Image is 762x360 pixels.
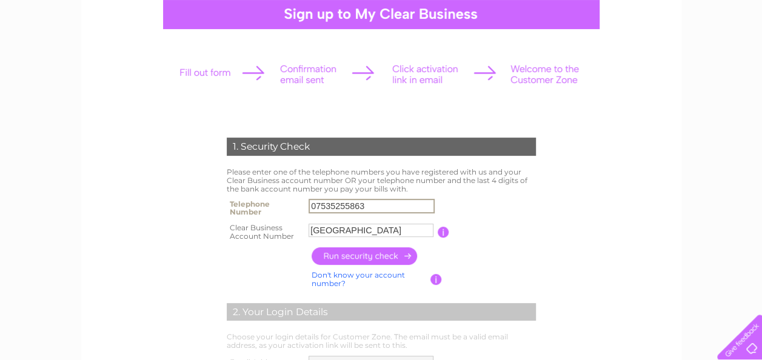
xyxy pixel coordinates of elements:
[430,274,442,285] input: Information
[224,330,539,353] td: Choose your login details for Customer Zone. The email must be a valid email address, as your act...
[312,270,405,288] a: Don't know your account number?
[623,52,649,61] a: Energy
[224,220,306,244] th: Clear Business Account Number
[700,52,718,61] a: Blog
[592,52,615,61] a: Water
[657,52,693,61] a: Telecoms
[438,227,449,238] input: Information
[95,7,668,59] div: Clear Business is a trading name of Verastar Limited (registered in [GEOGRAPHIC_DATA] No. 3667643...
[224,196,306,220] th: Telephone Number
[224,165,539,196] td: Please enter one of the telephone numbers you have registered with us and your Clear Business acc...
[725,52,755,61] a: Contact
[227,303,536,321] div: 2. Your Login Details
[533,6,617,21] a: 0333 014 3131
[227,138,536,156] div: 1. Security Check
[27,32,89,68] img: logo.png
